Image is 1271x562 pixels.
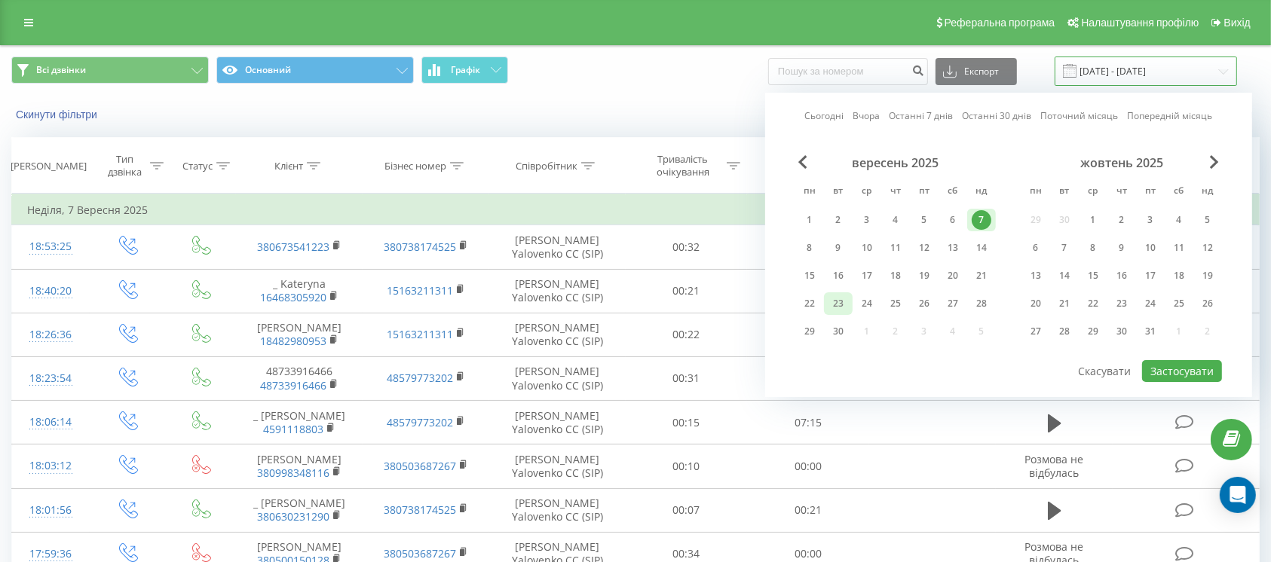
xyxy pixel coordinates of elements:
td: 00:21 [626,269,748,313]
div: 26 [1198,294,1217,313]
td: 00:02 [747,269,869,313]
div: 4 [886,210,905,230]
a: 380738174525 [384,502,456,517]
div: 6 [1026,238,1046,258]
div: вт 30 вер 2025 р. [824,320,853,343]
div: 7 [972,210,991,230]
div: вт 14 жовт 2025 р. [1050,264,1079,287]
div: вт 9 вер 2025 р. [824,237,853,259]
div: Співробітник [516,160,577,173]
a: 380503687267 [384,546,456,560]
td: [PERSON_NAME] Yalovenko CC (SIP) [489,313,626,356]
div: чт 30 жовт 2025 р. [1107,320,1136,343]
div: ср 22 жовт 2025 р. [1079,292,1107,315]
abbr: субота [942,181,964,203]
div: пт 3 жовт 2025 р. [1136,209,1165,231]
a: Останні 7 днів [890,109,954,124]
div: Тривалість розмови [764,153,845,179]
div: 4 [1169,210,1189,230]
div: 1 [1083,210,1103,230]
abbr: вівторок [827,181,850,203]
div: 14 [972,238,991,258]
div: 2 [828,210,848,230]
div: пт 24 жовт 2025 р. [1136,292,1165,315]
button: Застосувати [1142,360,1222,382]
div: нд 7 вер 2025 р. [967,209,996,231]
div: 19 [1198,266,1217,286]
div: 16 [1112,266,1132,286]
button: Скинути фільтри [11,108,105,121]
abbr: неділя [970,181,993,203]
div: нд 19 жовт 2025 р. [1193,264,1222,287]
div: 6 [943,210,963,230]
div: сб 20 вер 2025 р. [939,264,967,287]
div: пн 15 вер 2025 р. [795,264,824,287]
div: ср 10 вер 2025 р. [853,237,881,259]
td: 00:10 [626,444,748,488]
div: [PERSON_NAME] [11,160,87,173]
div: 22 [800,294,819,313]
div: нд 12 жовт 2025 р. [1193,237,1222,259]
button: Скасувати [1070,360,1140,382]
abbr: четвер [1110,181,1133,203]
span: Всі дзвінки [36,64,86,76]
a: 4591118803 [263,422,323,436]
abbr: середа [856,181,878,203]
div: 18 [886,266,905,286]
td: 01:13 [747,356,869,400]
div: 18:53:25 [27,232,75,261]
div: вт 28 жовт 2025 р. [1050,320,1079,343]
div: 31 [1141,322,1160,341]
div: пн 20 жовт 2025 р. [1021,292,1050,315]
div: чт 16 жовт 2025 р. [1107,264,1136,287]
a: Останні 30 днів [963,109,1032,124]
div: 7 [1055,238,1074,258]
div: пт 10 жовт 2025 р. [1136,237,1165,259]
td: 06:50 [747,313,869,356]
div: пн 6 жовт 2025 р. [1021,237,1050,259]
div: 8 [800,238,819,258]
div: 21 [972,266,991,286]
div: вт 16 вер 2025 р. [824,264,853,287]
div: ср 8 жовт 2025 р. [1079,237,1107,259]
td: [PERSON_NAME] [236,313,363,356]
div: 18:03:12 [27,451,75,481]
div: ср 24 вер 2025 р. [853,292,881,315]
a: 18482980953 [260,334,326,348]
div: сб 18 жовт 2025 р. [1165,264,1193,287]
div: Статус [182,160,213,173]
div: 15 [1083,266,1103,286]
div: 12 [1198,238,1217,258]
div: пт 26 вер 2025 р. [910,292,939,315]
div: чт 18 вер 2025 р. [881,264,910,287]
a: Сьогодні [805,109,844,124]
button: Всі дзвінки [11,57,209,84]
div: чт 4 вер 2025 р. [881,209,910,231]
td: 00:32 [626,225,748,269]
div: сб 27 вер 2025 р. [939,292,967,315]
div: 28 [972,294,991,313]
div: 3 [1141,210,1160,230]
div: 2 [1112,210,1132,230]
div: нд 26 жовт 2025 р. [1193,292,1222,315]
div: Клієнт [274,160,303,173]
div: 28 [1055,322,1074,341]
td: 00:31 [626,356,748,400]
a: 48733916466 [260,378,326,392]
div: 25 [886,294,905,313]
div: сб 11 жовт 2025 р. [1165,237,1193,259]
abbr: п’ятниця [1139,181,1162,203]
div: Тип дзвінка [103,153,146,179]
span: Графік [451,65,480,75]
td: 00:21 [747,488,869,532]
div: сб 6 вер 2025 р. [939,209,967,231]
div: 23 [828,294,848,313]
span: Вихід [1224,17,1251,29]
div: 29 [800,322,819,341]
td: [PERSON_NAME] Yalovenko CC (SIP) [489,401,626,444]
div: Тривалість очікування [642,153,723,179]
span: Налаштування профілю [1081,17,1199,29]
div: ср 17 вер 2025 р. [853,264,881,287]
div: 11 [1169,238,1189,258]
div: нд 21 вер 2025 р. [967,264,996,287]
